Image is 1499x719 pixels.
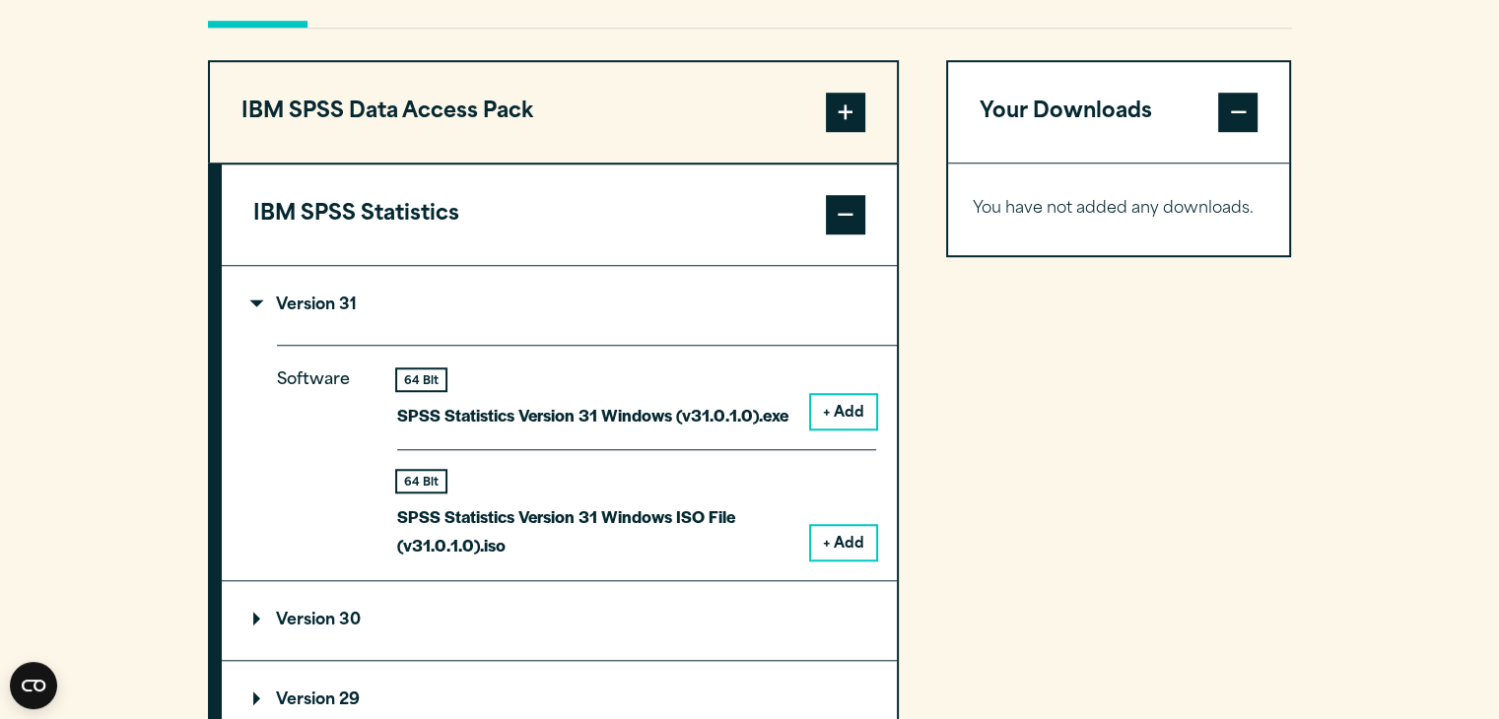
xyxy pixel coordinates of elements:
div: 64 Bit [397,369,445,390]
button: Your Downloads [948,62,1290,163]
p: Version 30 [253,613,361,628]
button: IBM SPSS Data Access Pack [210,62,897,163]
p: Version 29 [253,692,360,708]
button: + Add [811,395,876,428]
p: Version 31 [253,297,357,313]
button: + Add [811,526,876,559]
summary: Version 30 [222,581,897,660]
p: SPSS Statistics Version 31 Windows (v31.0.1.0).exe [397,401,788,429]
button: IBM SPSS Statistics [222,164,897,265]
p: SPSS Statistics Version 31 Windows ISO File (v31.0.1.0).iso [397,502,795,559]
div: Your Downloads [948,163,1290,255]
p: Software [277,366,366,544]
p: You have not added any downloads. [973,195,1265,224]
summary: Version 31 [222,266,897,345]
div: 64 Bit [397,471,445,491]
button: Open CMP widget [10,662,57,709]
